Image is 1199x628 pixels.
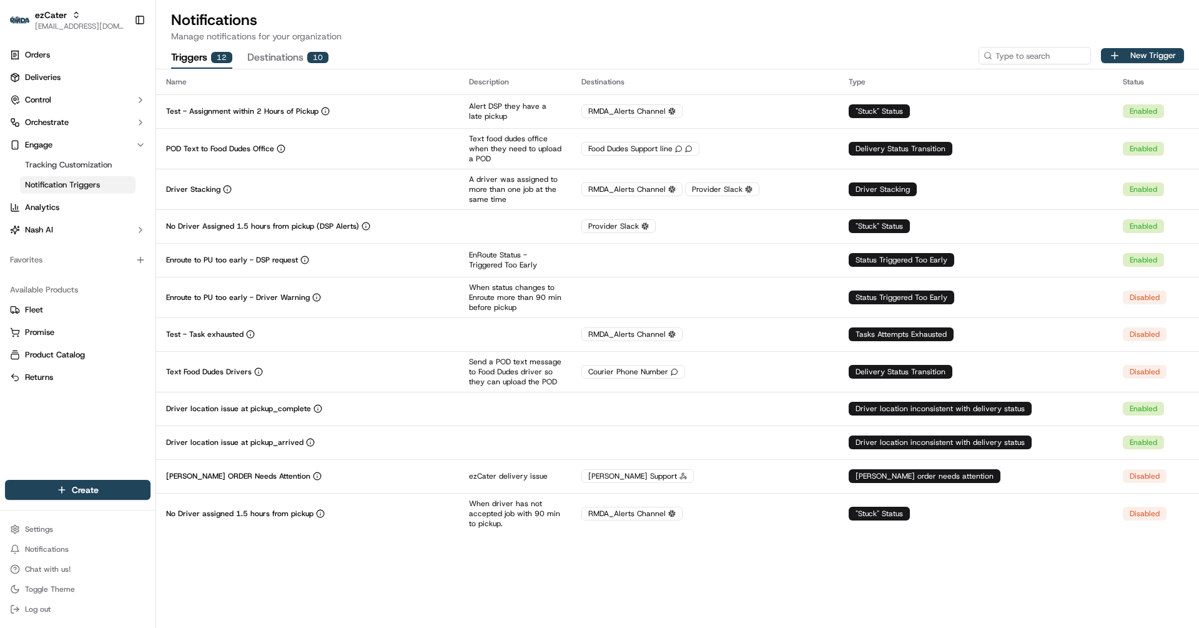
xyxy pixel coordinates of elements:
a: Tracking Customization [20,156,136,174]
a: Returns [10,372,146,383]
div: Provider Slack [685,182,759,196]
div: RMDA_Alerts Channel [581,327,683,341]
div: Name [166,77,449,87]
div: Available Products [5,280,150,300]
button: Settings [5,521,150,538]
span: Log out [25,604,51,614]
button: Destinations [247,47,328,69]
a: Notification Triggers [20,176,136,194]
a: Deliveries [5,67,150,87]
div: Description [469,77,561,87]
div: "Stuck" Status [849,507,910,521]
button: Orchestrate [5,112,150,132]
span: Orders [25,49,50,61]
div: Status Triggered Too Early [849,253,954,267]
p: Manage notifications for your organization [171,30,1184,42]
p: Enroute to PU too early - Driver Warning [166,292,310,302]
div: Driver Stacking [849,182,917,196]
span: Analytics [25,202,59,213]
div: [PERSON_NAME] order needs attention [849,469,1000,483]
div: Disabled [1123,327,1167,341]
p: No Driver Assigned 1.5 hours from pickup (DSP Alerts) [166,221,359,231]
p: A driver was assigned to more than one job at the same time [469,174,561,204]
div: [PERSON_NAME] Support [581,469,694,483]
button: Create [5,480,150,500]
input: Type to search [979,47,1091,64]
div: Status Triggered Too Early [849,291,954,304]
a: Promise [10,327,146,338]
p: When driver has not accepted job with 90 min to pickup. [469,499,561,529]
button: [EMAIL_ADDRESS][DOMAIN_NAME] [35,21,124,31]
div: RMDA_Alerts Channel [581,182,683,196]
a: Analytics [5,197,150,217]
button: ezCater [35,9,67,21]
p: Driver Stacking [166,184,220,194]
a: Fleet [10,304,146,316]
div: Delivery Status Transition [849,142,952,156]
div: RMDA_Alerts Channel [581,507,683,521]
p: Text food dudes office when they need to upload a POD [469,134,561,164]
p: ezCater delivery issue [469,471,561,481]
h1: Notifications [171,10,1184,30]
div: 10 [307,52,328,63]
span: Returns [25,372,53,383]
button: Notifications [5,541,150,558]
span: Deliveries [25,72,61,83]
div: Enabled [1123,219,1164,233]
div: Driver location inconsistent with delivery status [849,402,1032,416]
div: Enabled [1123,142,1164,156]
div: Enabled [1123,402,1164,416]
button: Product Catalog [5,345,150,365]
div: Disabled [1123,507,1167,521]
p: Driver location issue at pickup_complete [166,404,311,414]
span: Toggle Theme [25,584,75,594]
p: POD Text to Food Dudes Office [166,144,274,154]
div: Delivery Status Transition [849,365,952,379]
button: ezCaterezCater[EMAIL_ADDRESS][DOMAIN_NAME] [5,5,129,35]
span: Engage [25,139,52,151]
div: Courier Phone Number [581,365,685,379]
span: Tracking Customization [25,159,112,171]
button: Triggers [171,47,232,69]
div: Status [1123,77,1189,87]
div: Food Dudes Support line [581,142,699,156]
button: Engage [5,135,150,155]
p: When status changes to Enroute more than 90 min before pickup [469,282,561,312]
div: Disabled [1123,291,1167,304]
div: 12 [211,52,232,63]
div: Provider Slack [581,219,656,233]
p: Enroute to PU too early - DSP request [166,255,298,265]
span: Fleet [25,304,43,316]
div: Enabled [1123,253,1164,267]
p: Test - Task exhausted [166,329,244,339]
p: Text Food Dudes Drivers [166,367,252,377]
p: No Driver assigned 1.5 hours from pickup [166,509,313,519]
button: Control [5,90,150,110]
a: Orders [5,45,150,65]
button: Promise [5,322,150,342]
button: Fleet [5,300,150,320]
div: "Stuck" Status [849,104,910,118]
span: Create [72,484,99,496]
div: Destinations [581,77,829,87]
span: Nash AI [25,224,53,236]
p: EnRoute Status - Triggered Too Early [469,250,561,270]
button: Log out [5,601,150,618]
div: Favorites [5,250,150,270]
div: Enabled [1123,104,1164,118]
div: Driver location inconsistent with delivery status [849,436,1032,449]
a: Product Catalog [10,349,146,361]
button: Returns [5,367,150,387]
div: Enabled [1123,182,1164,196]
p: Send a POD text message to Food Dudes driver so they can upload the POD [469,357,561,387]
button: Toggle Theme [5,581,150,598]
button: New Trigger [1101,48,1184,63]
div: "Stuck" Status [849,219,910,233]
span: Notification Triggers [25,179,100,191]
p: Driver location issue at pickup_arrived [166,437,303,447]
div: Disabled [1123,469,1167,483]
p: Test - Assignment within 2 Hours of Pickup [166,106,318,116]
span: Product Catalog [25,349,85,361]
